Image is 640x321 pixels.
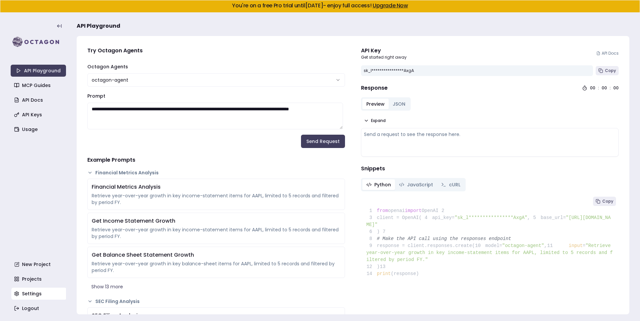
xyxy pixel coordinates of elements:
span: base_url= [541,215,566,220]
a: API Playground [11,65,66,77]
span: Copy [605,68,616,73]
span: client = OpenAI( [366,215,422,220]
span: 4 [422,214,432,221]
div: API Key [361,47,407,55]
span: 3 [366,214,377,221]
span: from [377,208,388,213]
h5: You're on a free Pro trial until [DATE] - enjoy full access! [6,3,634,8]
div: Retrieve year-over-year growth in key balance-sheet items for AAPL, limited to 5 records and filt... [92,260,341,274]
button: Expand [361,116,388,125]
p: Get started right away [361,55,407,60]
button: Financial Metrics Analysis [87,169,345,176]
button: Show 13 more [87,281,345,293]
a: Upgrade Now [373,2,408,9]
span: print [377,271,391,276]
h4: Example Prompts [87,156,345,164]
span: model= [485,243,502,248]
div: Get Income Statement Growth [92,217,341,225]
span: cURL [449,181,460,188]
span: 12 [366,263,377,270]
span: 7 [380,228,390,235]
span: 9 [366,242,377,249]
button: Copy [593,197,616,206]
span: ) [366,264,380,269]
span: openai [388,208,405,213]
div: Get Balance Sheet Statement Growth [92,251,341,259]
span: 13 [380,263,390,270]
h4: Snippets [361,165,619,173]
span: OpenAI [422,208,438,213]
div: : [610,85,611,91]
div: SEC Filing Analysis [92,312,341,320]
button: Copy [596,66,619,75]
div: 00 [590,85,595,91]
span: API Playground [77,22,120,30]
a: Usage [11,123,67,135]
span: , [544,243,547,248]
div: Retrieve year-over-year growth in key income-statement items for AAPL, limited to 5 records and f... [92,226,341,240]
a: API Docs [11,94,67,106]
a: MCP Guides [11,79,67,91]
span: # Make the API call using the responses endpoint [377,236,511,241]
button: Preview [362,99,389,109]
label: Octagon Agents [87,63,128,70]
a: New Project [11,258,67,270]
span: 5 [530,214,541,221]
span: 2 [438,207,449,214]
span: 10 [475,242,486,249]
span: JavaScript [407,181,433,188]
span: "Retrieve year-over-year growth in key income-statement items for AAPL, limited to 5 records and ... [366,243,613,262]
div: 00 [613,85,619,91]
span: ) [366,229,380,234]
span: "octagon-agent" [502,243,544,248]
div: Retrieve year-over-year growth in key income-statement items for AAPL, limited to 5 records and f... [92,192,341,206]
span: 1 [366,207,377,214]
span: 6 [366,228,377,235]
span: Copy [602,199,613,204]
span: (response) [391,271,419,276]
span: input [569,243,583,248]
button: Send Request [301,135,345,148]
div: Send a request to see the response here. [364,131,616,138]
span: Expand [371,118,386,123]
a: API Keys [11,109,67,121]
span: import [405,208,422,213]
a: Logout [11,302,67,314]
img: logo-rect-yK7x_WSZ.svg [11,35,66,49]
button: JSON [389,99,409,109]
h4: Try Octagon Agents [87,47,345,55]
span: 14 [366,270,377,277]
a: API Docs [596,51,619,56]
button: SEC Filing Analysis [87,298,345,305]
label: Prompt [87,93,105,99]
span: Python [374,181,391,188]
span: = [583,243,585,248]
span: 11 [547,242,558,249]
div: 00 [602,85,607,91]
span: api_key= [432,215,454,220]
a: Settings [11,288,67,300]
a: Projects [11,273,67,285]
h4: Response [361,84,388,92]
div: Financial Metrics Analysis [92,183,341,191]
div: : [598,85,599,91]
span: , [527,215,530,220]
span: 8 [366,235,377,242]
span: response = client.responses.create( [366,243,475,248]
